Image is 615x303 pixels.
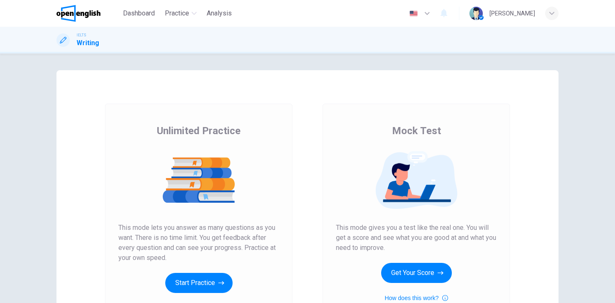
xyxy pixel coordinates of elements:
[123,8,155,18] span: Dashboard
[77,32,86,38] span: IELTS
[56,5,100,22] img: OpenEnglish logo
[381,263,452,283] button: Get Your Score
[408,10,419,17] img: en
[384,293,448,303] button: How does this work?
[165,8,189,18] span: Practice
[77,38,99,48] h1: Writing
[165,273,233,293] button: Start Practice
[469,7,483,20] img: Profile picture
[157,124,241,137] span: Unlimited Practice
[392,124,441,137] span: Mock Test
[120,6,158,21] button: Dashboard
[56,5,120,22] a: OpenEnglish logo
[336,223,497,253] span: This mode gives you a test like the real one. You will get a score and see what you are good at a...
[207,8,232,18] span: Analysis
[118,223,279,263] span: This mode lets you answer as many questions as you want. There is no time limit. You get feedback...
[203,6,235,21] button: Analysis
[489,8,535,18] div: [PERSON_NAME]
[161,6,200,21] button: Practice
